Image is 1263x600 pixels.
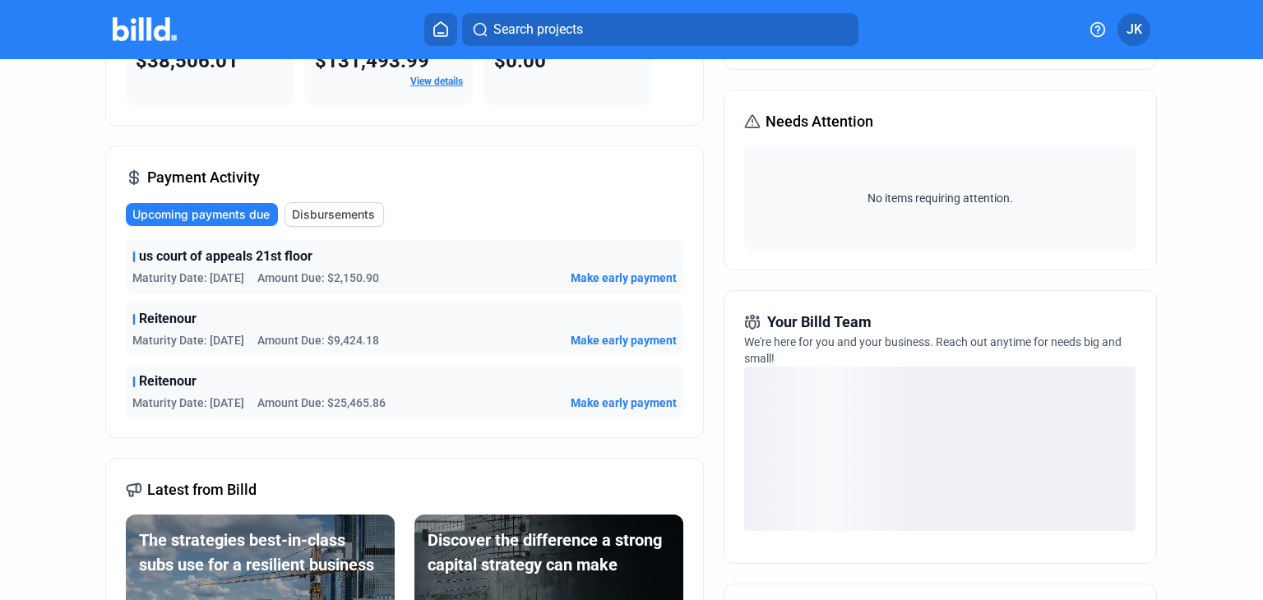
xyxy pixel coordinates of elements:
a: View details [410,76,463,87]
span: Your Billd Team [767,311,872,334]
span: Amount Due: $25,465.86 [257,395,386,411]
span: Reitenour [139,372,197,391]
button: Make early payment [571,332,677,348]
span: Search projects [493,20,583,39]
span: Amount Due: $9,424.18 [257,332,379,348]
button: Make early payment [571,395,677,411]
span: us court of appeals 21st floor [139,247,312,266]
span: Reitenour [139,309,197,329]
span: Disbursements [292,206,375,223]
button: Search projects [462,13,858,46]
span: No items requiring attention. [751,190,1129,206]
span: Amount Due: $2,150.90 [257,270,379,286]
span: JK [1127,20,1142,39]
button: JK [1117,13,1150,46]
span: Payment Activity [147,166,260,189]
span: Maturity Date: [DATE] [132,270,244,286]
span: Needs Attention [766,110,873,133]
img: Billd Company Logo [113,17,178,41]
div: loading [744,367,1136,531]
div: The strategies best-in-class subs use for a resilient business [139,528,382,577]
span: Maturity Date: [DATE] [132,395,244,411]
button: Disbursements [285,202,384,227]
button: Upcoming payments due [126,203,278,226]
span: We're here for you and your business. Reach out anytime for needs big and small! [744,335,1122,365]
span: Upcoming payments due [132,206,270,223]
div: Discover the difference a strong capital strategy can make [428,528,670,577]
span: $38,506.01 [136,49,238,72]
span: Maturity Date: [DATE] [132,332,244,348]
span: $0.00 [494,49,546,72]
button: Make early payment [571,270,677,286]
span: Latest from Billd [147,478,257,501]
span: $131,493.99 [315,49,429,72]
